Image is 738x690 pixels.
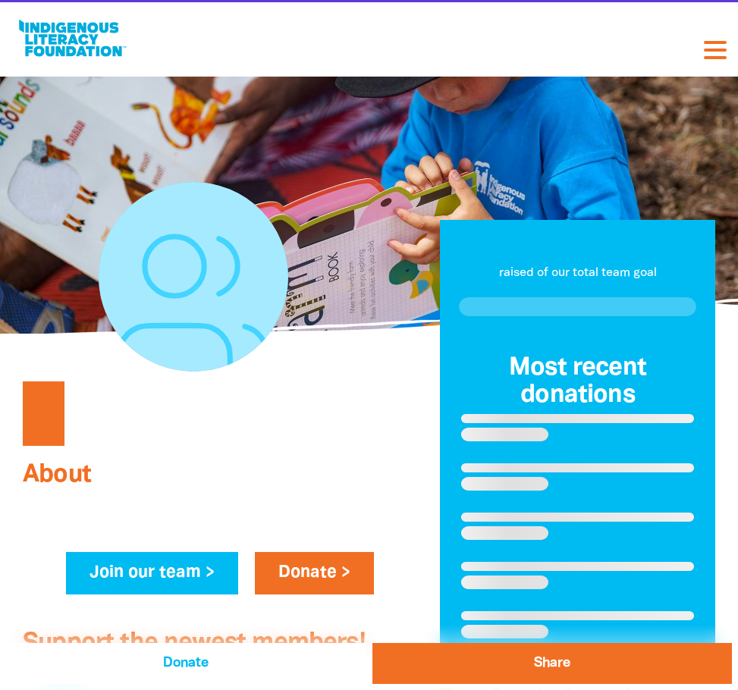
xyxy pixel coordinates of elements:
[372,643,733,684] button: Share
[440,264,715,282] p: raised of our total team goal
[255,552,374,594] a: Donate >
[459,414,696,648] div: Paginated content
[66,552,238,594] a: Join our team >
[23,463,97,486] span: About
[459,354,696,648] div: Donation stream
[459,354,696,409] h3: Most recent donations
[6,643,366,684] button: Donate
